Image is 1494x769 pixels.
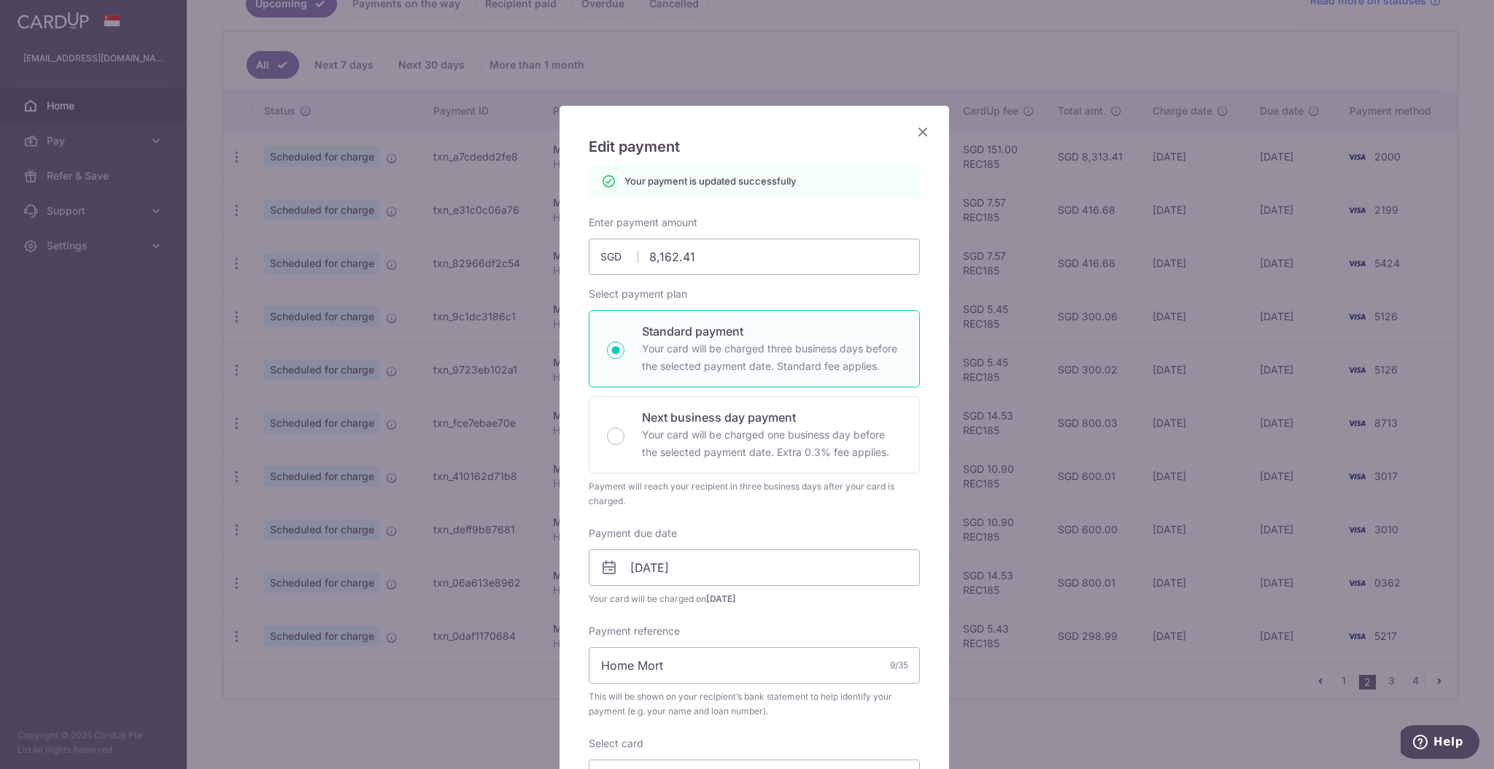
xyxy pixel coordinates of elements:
[589,549,920,586] input: DD / MM / YYYY
[642,426,902,461] p: Your card will be charged one business day before the selected payment date. Extra 0.3% fee applies.
[642,322,902,340] p: Standard payment
[589,215,697,230] label: Enter payment amount
[642,340,902,375] p: Your card will be charged three business days before the selected payment date. Standard fee appl...
[589,526,677,541] label: Payment due date
[589,689,920,719] span: This will be shown on your recipient’s bank statement to help identify your payment (e.g. your na...
[589,479,920,509] div: Payment will reach your recipient in three business days after your card is charged.
[600,250,638,264] span: SGD
[890,658,908,673] div: 9/35
[642,409,902,426] p: Next business day payment
[589,287,687,301] label: Select payment plan
[589,135,920,158] h5: Edit payment
[914,123,932,141] button: Close
[706,593,736,604] span: [DATE]
[589,592,920,606] span: Your card will be charged on
[589,624,680,638] label: Payment reference
[589,736,643,751] label: Select card
[624,174,796,188] p: Your payment is updated successfully
[1401,725,1479,762] iframe: Opens a widget where you can find more information
[589,239,920,275] input: 0.00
